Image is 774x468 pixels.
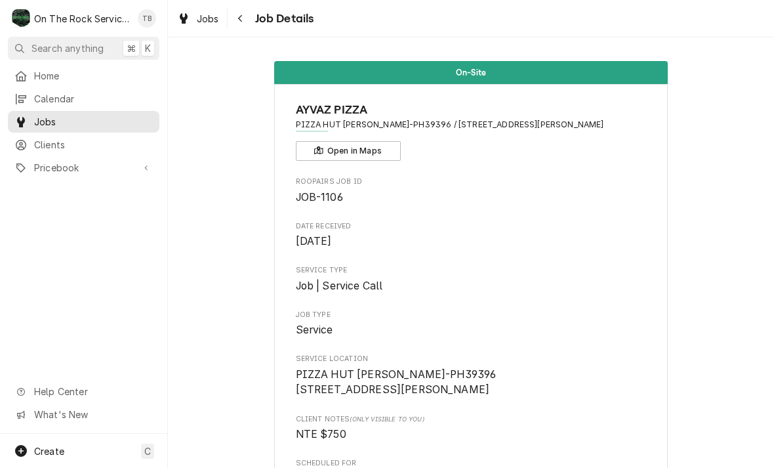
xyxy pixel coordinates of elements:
span: ⌘ [127,41,136,55]
div: Service Type [296,265,647,293]
span: Jobs [34,115,153,129]
span: Roopairs Job ID [296,177,647,187]
span: Service [296,324,333,336]
div: Roopairs Job ID [296,177,647,205]
span: PIZZA HUT [PERSON_NAME]-PH39396 [STREET_ADDRESS][PERSON_NAME] [296,368,497,396]
span: Calendar [34,92,153,106]
span: Job | Service Call [296,280,383,292]
span: K [145,41,151,55]
span: Search anything [31,41,104,55]
span: Clients [34,138,153,152]
span: On-Site [456,68,486,77]
a: Jobs [8,111,159,133]
a: Clients [8,134,159,156]
span: (Only Visible to You) [350,415,424,423]
span: Help Center [34,385,152,398]
div: Todd Brady's Avatar [138,9,156,28]
div: On The Rock Services [34,12,131,26]
div: On The Rock Services's Avatar [12,9,30,28]
span: Jobs [197,12,219,26]
span: Job Type [296,310,647,320]
span: Pricebook [34,161,133,175]
span: Job Type [296,322,647,338]
span: Service Location [296,354,647,364]
span: Date Received [296,234,647,249]
span: Roopairs Job ID [296,190,647,205]
div: Job Type [296,310,647,338]
span: Name [296,101,647,119]
span: Create [34,446,64,457]
span: Client Notes [296,414,647,425]
button: Navigate back [230,8,251,29]
span: C [144,444,151,458]
span: [object Object] [296,427,647,442]
button: Open in Maps [296,141,401,161]
span: Service Location [296,367,647,398]
span: What's New [34,408,152,421]
span: Home [34,69,153,83]
span: Job Details [251,10,314,28]
div: Status [274,61,668,84]
a: Calendar [8,88,159,110]
a: Go to What's New [8,404,159,425]
button: Search anything⌘K [8,37,159,60]
div: Date Received [296,221,647,249]
span: [DATE] [296,235,332,247]
div: [object Object] [296,414,647,442]
span: Service Type [296,278,647,294]
a: Home [8,65,159,87]
span: Date Received [296,221,647,232]
div: O [12,9,30,28]
span: JOB-1106 [296,191,343,203]
a: Go to Help Center [8,381,159,402]
a: Jobs [172,8,224,30]
a: Go to Pricebook [8,157,159,179]
div: Service Location [296,354,647,398]
div: TB [138,9,156,28]
span: Address [296,119,647,131]
span: Service Type [296,265,647,276]
span: NTE $750 [296,428,346,440]
div: Client Information [296,101,647,161]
